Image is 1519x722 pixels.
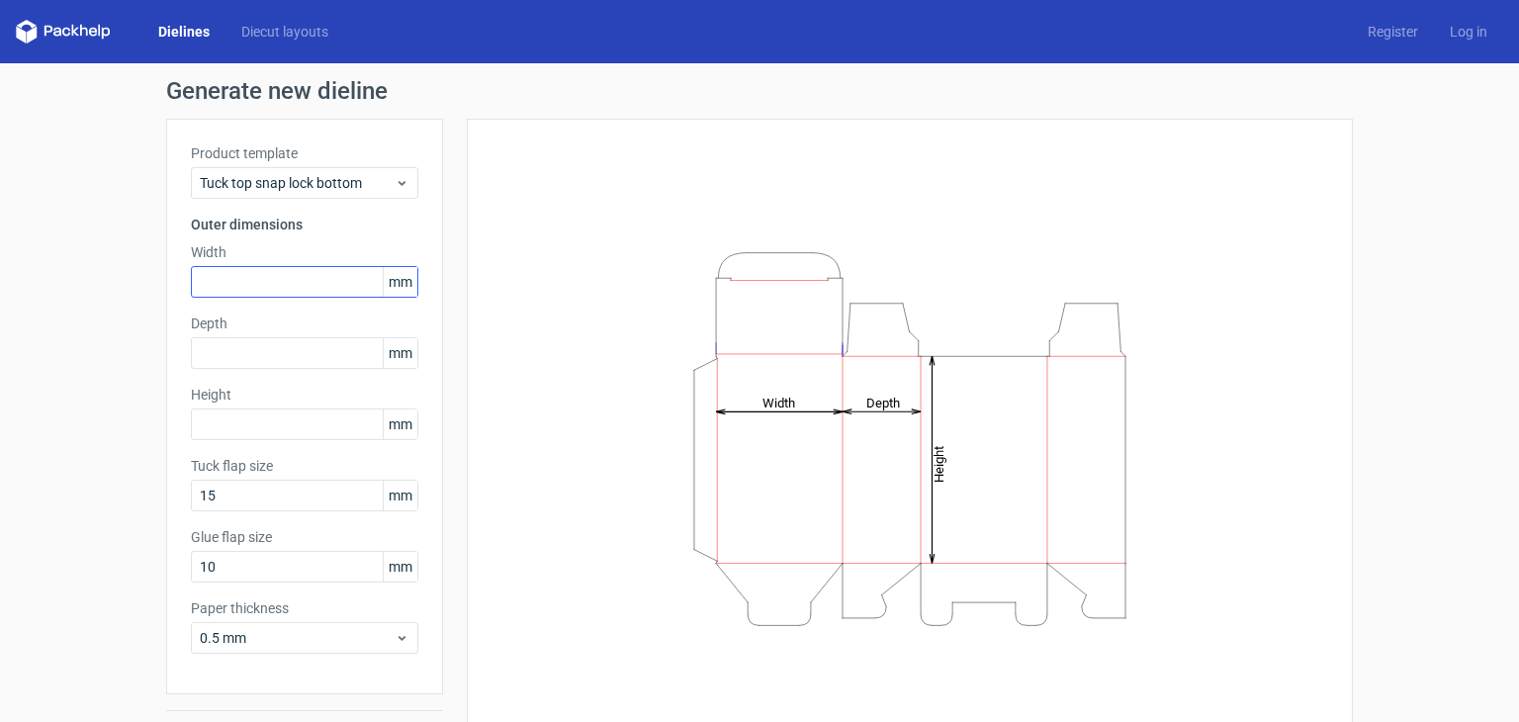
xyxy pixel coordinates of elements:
[383,409,417,439] span: mm
[762,395,795,409] tspan: Width
[191,527,418,547] label: Glue flap size
[1352,22,1434,42] a: Register
[383,338,417,368] span: mm
[200,628,395,648] span: 0.5 mm
[191,456,418,476] label: Tuck flap size
[200,173,395,193] span: Tuck top snap lock bottom
[932,445,946,482] tspan: Height
[383,267,417,297] span: mm
[191,242,418,262] label: Width
[191,598,418,618] label: Paper thickness
[191,385,418,405] label: Height
[191,314,418,333] label: Depth
[866,395,900,409] tspan: Depth
[383,481,417,510] span: mm
[142,22,225,42] a: Dielines
[166,79,1353,103] h1: Generate new dieline
[191,215,418,234] h3: Outer dimensions
[225,22,344,42] a: Diecut layouts
[383,552,417,582] span: mm
[1434,22,1503,42] a: Log in
[191,143,418,163] label: Product template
